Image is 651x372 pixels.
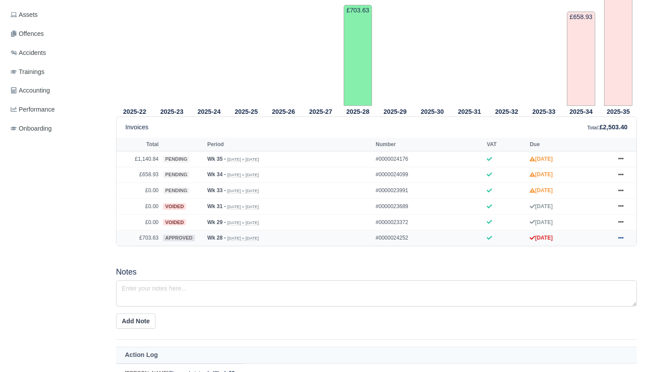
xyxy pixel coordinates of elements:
[116,183,161,199] td: £0.00
[228,106,265,117] th: 2025-25
[227,172,259,178] small: [DATE] » [DATE]
[125,124,148,131] h6: Invoices
[265,106,302,117] th: 2025-26
[373,230,484,246] td: #0000024252
[344,5,372,106] td: £703.63
[607,329,651,372] iframe: Chat Widget
[11,10,38,20] span: Assets
[116,167,161,183] td: £658.93
[11,105,55,115] span: Performance
[7,63,105,81] a: Trainings
[600,106,637,117] th: 2025-35
[116,347,637,364] th: Action Log
[600,124,628,131] strong: £2,503.40
[373,214,484,230] td: #0000023372
[451,106,488,117] th: 2025-31
[11,85,50,96] span: Accounting
[376,106,414,117] th: 2025-29
[227,188,259,194] small: [DATE] » [DATE]
[525,106,562,117] th: 2025-33
[163,156,190,163] span: pending
[207,156,226,162] strong: Wk 35 -
[530,187,553,194] strong: [DATE]
[207,171,226,178] strong: Wk 34 -
[116,214,161,230] td: £0.00
[302,106,339,117] th: 2025-27
[116,198,161,214] td: £0.00
[116,138,161,151] th: Total
[116,151,161,167] td: £1,140.84
[163,203,186,210] span: voided
[116,106,153,117] th: 2025-22
[530,156,553,162] strong: [DATE]
[373,167,484,183] td: #0000024099
[530,219,553,225] strong: [DATE]
[7,101,105,118] a: Performance
[163,171,190,178] span: pending
[7,120,105,137] a: Onboarding
[7,44,105,62] a: Accidents
[163,235,195,241] span: approved
[190,106,228,117] th: 2025-24
[562,106,600,117] th: 2025-34
[373,138,484,151] th: Number
[587,122,628,132] div: :
[163,219,186,226] span: voided
[153,106,190,117] th: 2025-23
[116,230,161,246] td: £703.63
[373,183,484,199] td: #0000023991
[207,219,226,225] strong: Wk 29 -
[373,198,484,214] td: #0000023689
[116,314,155,329] button: Add Note
[339,106,376,117] th: 2025-28
[530,203,553,209] strong: [DATE]
[227,236,259,241] small: [DATE] » [DATE]
[7,6,105,23] a: Assets
[205,138,373,151] th: Period
[567,12,595,106] td: £658.93
[227,157,259,162] small: [DATE] » [DATE]
[587,125,598,130] small: Total
[373,151,484,167] td: #0000024176
[11,67,44,77] span: Trainings
[207,235,226,241] strong: Wk 28 -
[207,203,226,209] strong: Wk 31 -
[207,187,226,194] strong: Wk 33 -
[11,48,46,58] span: Accidents
[163,187,190,194] span: pending
[530,171,553,178] strong: [DATE]
[227,220,259,225] small: [DATE] » [DATE]
[11,29,44,39] span: Offences
[527,138,610,151] th: Due
[530,235,553,241] strong: [DATE]
[484,138,527,151] th: VAT
[414,106,451,117] th: 2025-30
[116,267,637,277] h5: Notes
[11,124,52,134] span: Onboarding
[227,204,259,209] small: [DATE] » [DATE]
[7,25,105,43] a: Offences
[7,82,105,99] a: Accounting
[488,106,525,117] th: 2025-32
